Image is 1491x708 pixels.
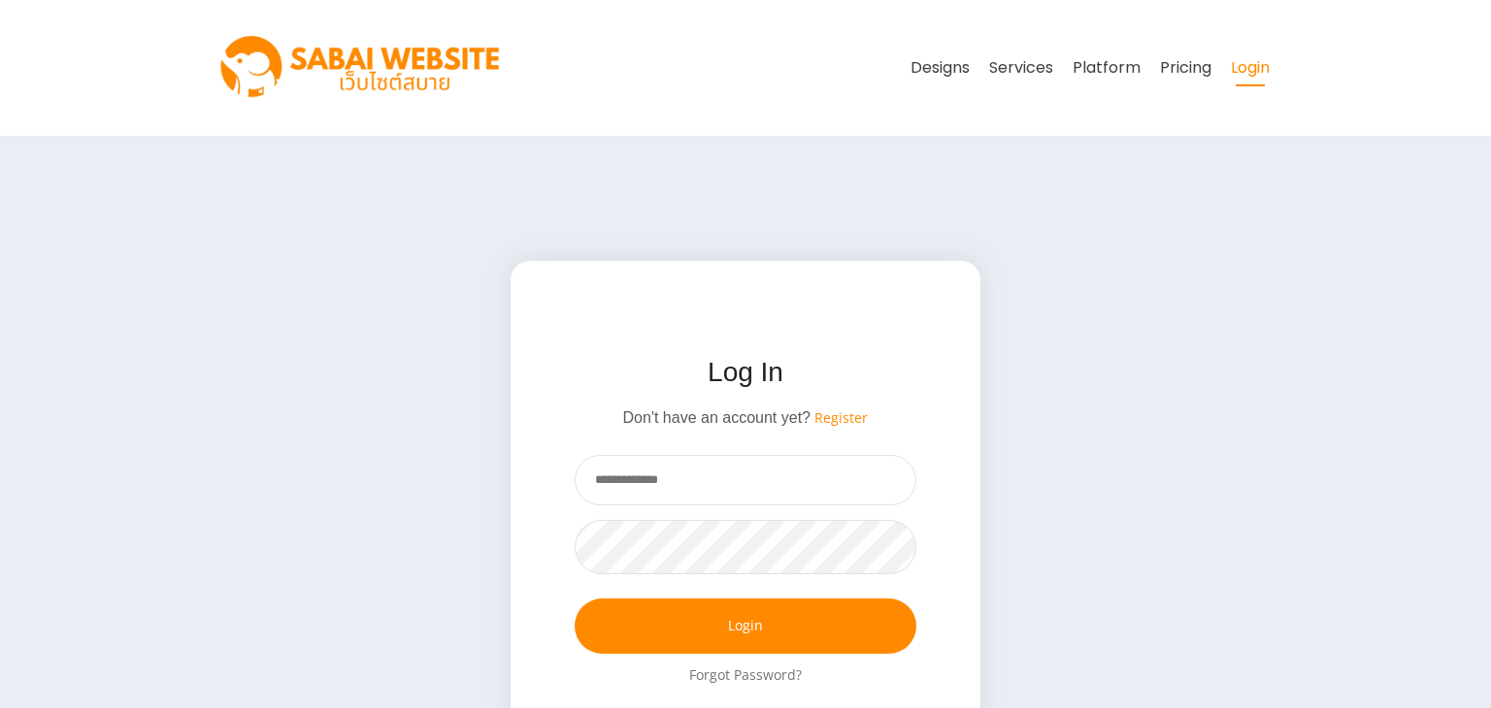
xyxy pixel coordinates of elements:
[212,15,511,121] img: SabaiWebsite
[814,408,868,427] a: Register
[575,668,916,682] a: Forgot Password?
[901,49,979,86] a: Designs
[623,409,811,426] span: Don't have an account yet?
[575,598,916,654] a: Log In
[1063,49,1150,86] a: Platform
[575,359,916,386] h2: Log In
[1150,49,1221,86] a: Pricing
[1221,49,1279,86] a: Login
[979,49,1063,86] a: Services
